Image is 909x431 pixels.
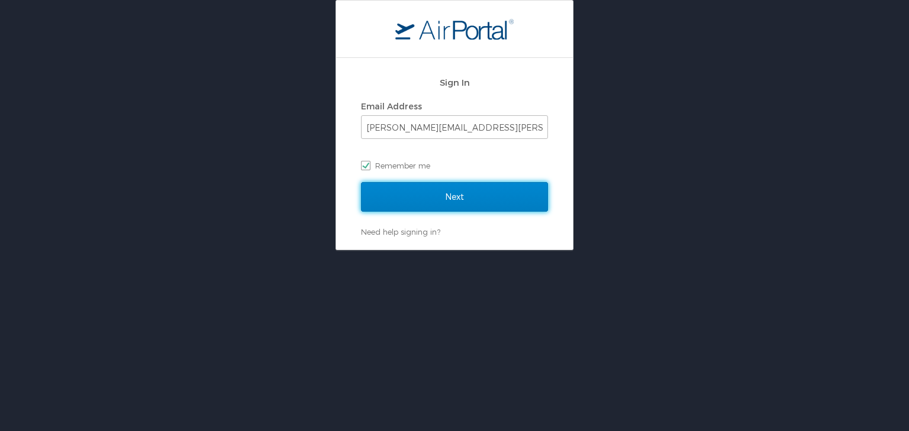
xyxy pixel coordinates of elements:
label: Email Address [361,101,422,111]
img: logo [395,18,514,40]
h2: Sign In [361,76,548,89]
a: Need help signing in? [361,227,440,236]
input: Next [361,182,548,212]
label: Remember me [361,157,548,174]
